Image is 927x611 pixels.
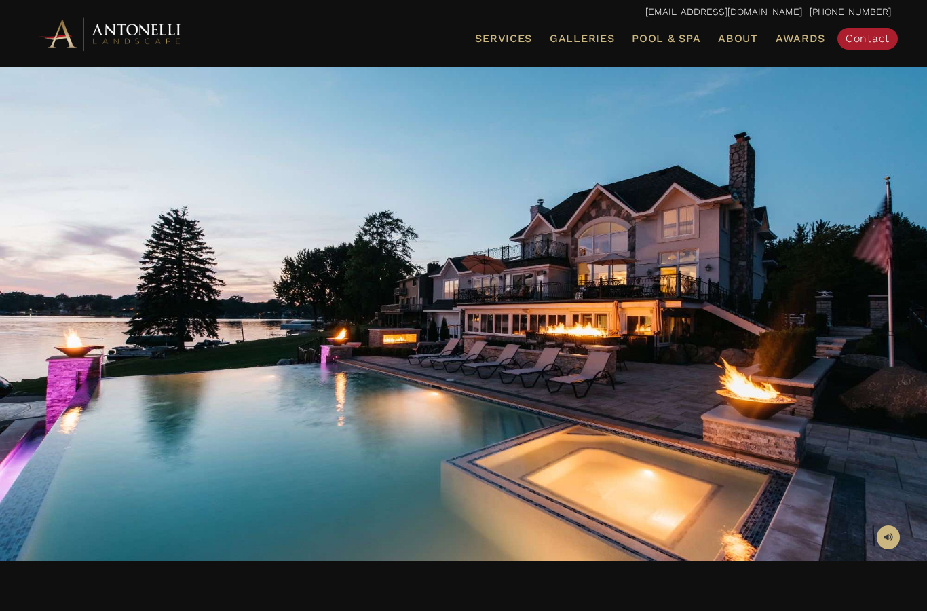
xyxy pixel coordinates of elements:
span: Services [475,33,532,44]
span: About [718,33,758,44]
a: Galleries [544,30,620,48]
a: [EMAIL_ADDRESS][DOMAIN_NAME] [645,6,802,17]
span: Galleries [550,32,614,45]
a: Pool & Spa [626,30,706,48]
span: Pool & Spa [632,32,700,45]
a: Contact [837,28,898,50]
a: Services [470,30,537,48]
p: | [PHONE_NUMBER] [36,3,891,21]
span: Awards [776,32,825,45]
a: Awards [770,30,831,48]
img: Antonelli Horizontal Logo [36,15,185,52]
a: About [713,30,763,48]
span: Contact [846,32,890,45]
